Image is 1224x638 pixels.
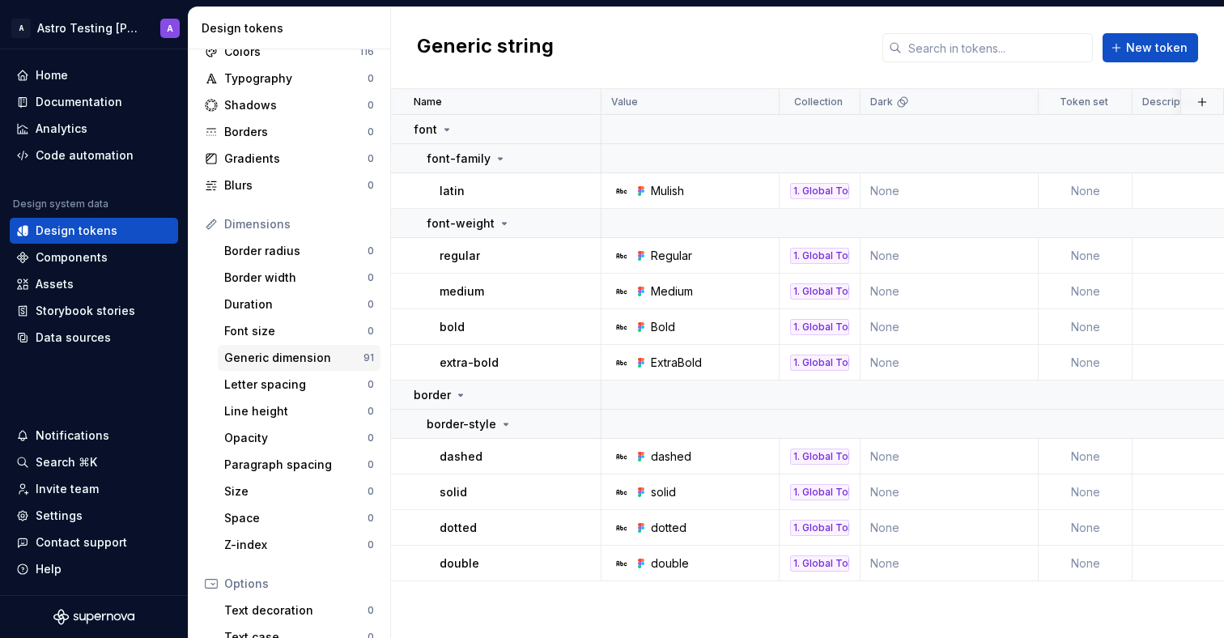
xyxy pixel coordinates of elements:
div: Typography [224,70,368,87]
td: None [1039,345,1133,381]
a: Letter spacing0 [218,372,380,398]
div: 1. Global Tokens [790,248,849,264]
td: None [861,345,1039,381]
a: Border radius0 [218,238,380,264]
div: Blurs [224,177,368,194]
div: A [11,19,31,38]
td: None [861,173,1039,209]
td: None [1039,474,1133,510]
div: Help [36,561,62,577]
div: Astro Testing [PERSON_NAME] [37,20,141,36]
a: Paragraph spacing0 [218,452,380,478]
div: Design tokens [202,20,384,36]
p: Name [414,96,442,108]
div: Design tokens [36,223,117,239]
p: border-style [427,416,496,432]
div: 0 [368,298,374,311]
a: Font size0 [218,318,380,344]
a: Z-index0 [218,532,380,558]
a: Analytics [10,116,178,142]
a: Size0 [218,478,380,504]
p: regular [440,248,480,264]
div: 91 [363,351,374,364]
div: Font size [224,323,368,339]
div: Border width [224,270,368,286]
a: Invite team [10,476,178,502]
div: Text decoration [224,602,368,619]
button: Notifications [10,423,178,449]
div: 1. Global Tokens [790,520,849,536]
td: None [861,439,1039,474]
p: Description [1142,96,1198,108]
a: Generic dimension91 [218,345,380,371]
td: None [1039,510,1133,546]
div: Notifications [36,427,109,444]
div: 0 [368,99,374,112]
div: 1. Global Tokens [790,555,849,572]
p: font-weight [427,215,495,232]
div: Line height [224,403,368,419]
a: Home [10,62,178,88]
div: Components [36,249,108,266]
div: Duration [224,296,368,313]
a: Assets [10,271,178,297]
div: 0 [368,125,374,138]
div: Data sources [36,330,111,346]
div: Mulish [651,183,684,199]
td: None [1039,173,1133,209]
div: 0 [368,538,374,551]
span: New token [1126,40,1188,56]
td: None [861,510,1039,546]
button: Help [10,556,178,582]
div: 1. Global Tokens [790,484,849,500]
p: medium [440,283,484,300]
td: None [861,309,1039,345]
div: Space [224,510,368,526]
div: Paragraph spacing [224,457,368,473]
button: New token [1103,33,1198,62]
a: Storybook stories [10,298,178,324]
div: 0 [368,432,374,444]
div: 0 [368,245,374,257]
div: 0 [368,325,374,338]
p: dotted [440,520,477,536]
a: Typography0 [198,66,380,91]
div: 1. Global Tokens [790,183,849,199]
button: AAstro Testing [PERSON_NAME]A [3,11,185,45]
a: Documentation [10,89,178,115]
p: font [414,121,437,138]
div: Generic dimension [224,350,363,366]
div: Code automation [36,147,134,164]
div: Z-index [224,537,368,553]
a: Opacity0 [218,425,380,451]
p: Collection [794,96,843,108]
div: Letter spacing [224,376,368,393]
a: Borders0 [198,119,380,145]
div: Analytics [36,121,87,137]
button: Search ⌘K [10,449,178,475]
div: 0 [368,152,374,165]
a: Design tokens [10,218,178,244]
a: Supernova Logo [53,609,134,625]
div: dotted [651,520,686,536]
div: 0 [368,604,374,617]
td: None [861,474,1039,510]
div: Documentation [36,94,122,110]
div: Bold [651,319,675,335]
p: solid [440,484,467,500]
p: Value [611,96,638,108]
input: Search in tokens... [902,33,1093,62]
div: dashed [651,449,691,465]
div: 0 [368,378,374,391]
td: None [1039,439,1133,474]
div: 0 [368,72,374,85]
div: 1. Global Tokens [790,319,849,335]
button: Contact support [10,530,178,555]
div: 0 [368,405,374,418]
div: ExtraBold [651,355,702,371]
div: Opacity [224,430,368,446]
div: Settings [36,508,83,524]
div: 0 [368,179,374,192]
div: Regular [651,248,692,264]
p: latin [440,183,465,199]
